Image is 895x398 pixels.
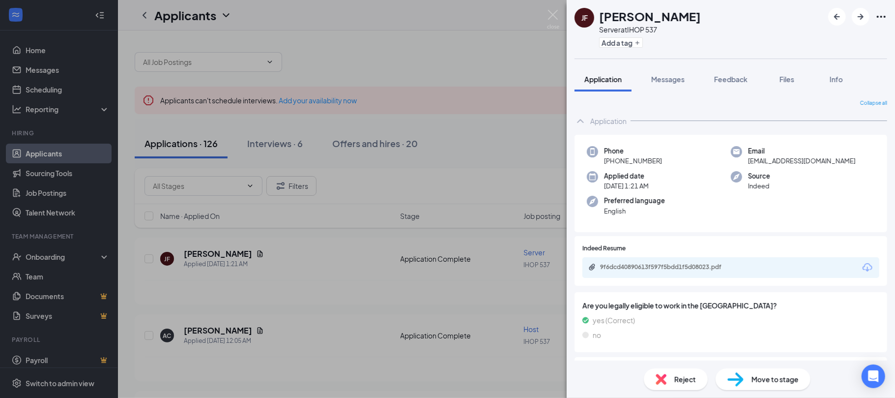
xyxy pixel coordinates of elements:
[582,244,626,253] span: Indeed Resume
[830,75,843,84] span: Info
[831,11,843,23] svg: ArrowLeftNew
[748,171,770,181] span: Source
[862,262,873,274] svg: Download
[651,75,685,84] span: Messages
[674,374,696,385] span: Reject
[599,37,643,48] button: PlusAdd a tag
[751,374,799,385] span: Move to stage
[582,300,879,311] span: Are you legally eligible to work in the [GEOGRAPHIC_DATA]?
[588,263,596,271] svg: Paperclip
[599,8,701,25] h1: [PERSON_NAME]
[599,25,701,34] div: Server at IHOP 537
[855,11,866,23] svg: ArrowRight
[593,330,601,340] span: no
[593,315,635,326] span: yes (Correct)
[581,13,588,23] div: JF
[852,8,869,26] button: ArrowRight
[600,263,738,271] div: 9f6dcd40890613f597f5bdd1f5d08023.pdf
[590,116,627,126] div: Application
[588,263,748,273] a: Paperclip9f6dcd40890613f597f5bdd1f5d08023.pdf
[748,156,856,166] span: [EMAIL_ADDRESS][DOMAIN_NAME]
[862,365,885,388] div: Open Intercom Messenger
[604,206,665,216] span: English
[748,146,856,156] span: Email
[604,181,649,191] span: [DATE] 1:21 AM
[604,146,662,156] span: Phone
[575,115,586,127] svg: ChevronUp
[604,171,649,181] span: Applied date
[828,8,846,26] button: ArrowLeftNew
[714,75,748,84] span: Feedback
[584,75,622,84] span: Application
[604,156,662,166] span: [PHONE_NUMBER]
[604,196,665,206] span: Preferred language
[780,75,794,84] span: Files
[875,11,887,23] svg: Ellipses
[635,40,640,46] svg: Plus
[748,181,770,191] span: Indeed
[860,99,887,107] span: Collapse all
